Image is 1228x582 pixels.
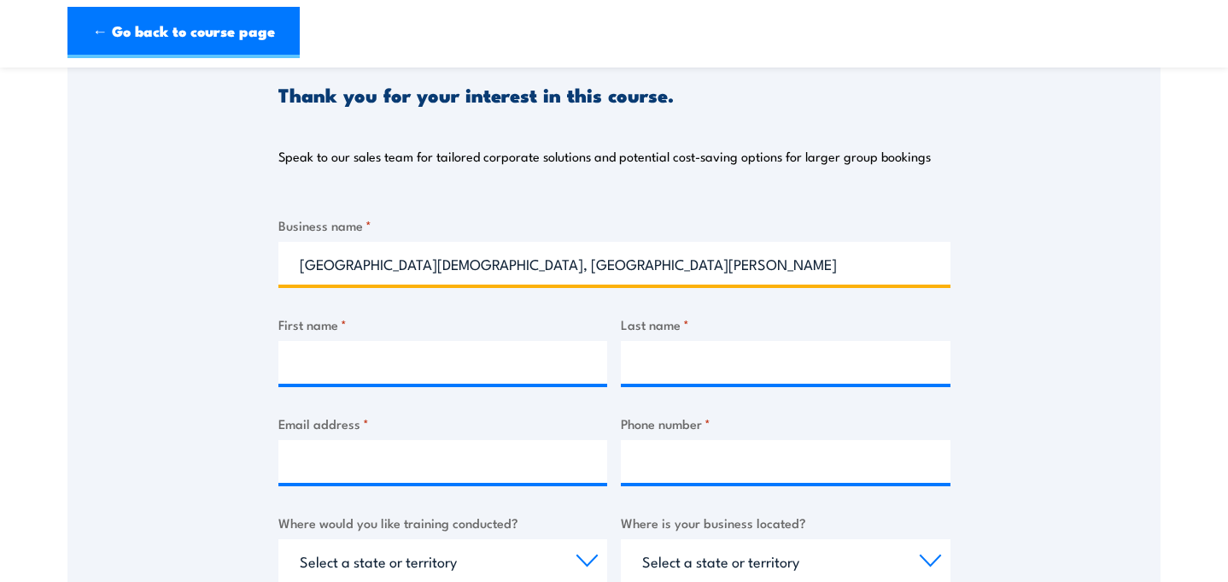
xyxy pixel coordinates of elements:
[278,148,931,165] p: Speak to our sales team for tailored corporate solutions and potential cost-saving options for la...
[67,7,300,58] a: ← Go back to course page
[621,414,950,433] label: Phone number
[278,315,608,334] label: First name
[278,85,674,104] h3: Thank you for your interest in this course.
[621,513,950,532] label: Where is your business located?
[278,414,608,433] label: Email address
[621,315,950,334] label: Last name
[278,513,608,532] label: Where would you like training conducted?
[278,215,950,235] label: Business name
